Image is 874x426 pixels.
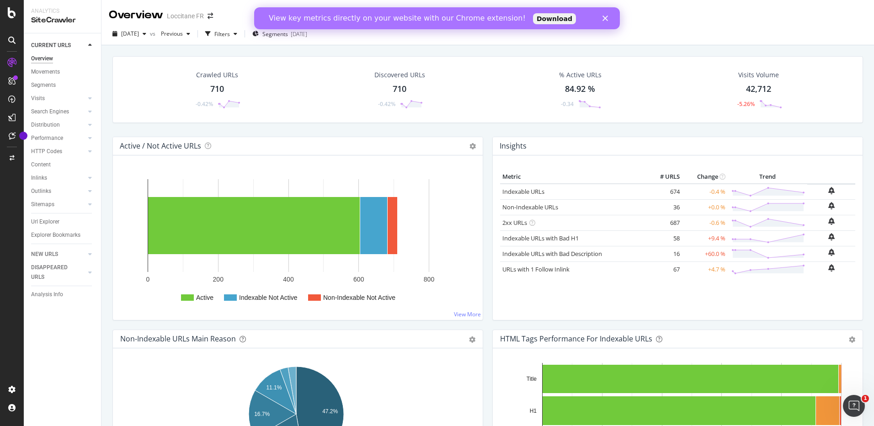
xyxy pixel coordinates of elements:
a: DISAPPEARED URLS [31,263,85,282]
td: 36 [645,199,682,215]
div: -0.42% [378,100,395,108]
a: Performance [31,133,85,143]
a: View More [454,310,481,318]
div: bell-plus [828,187,835,194]
button: Previous [157,27,194,41]
td: +0.0 % [682,199,728,215]
span: 2025 Aug. 23rd [121,30,139,37]
div: DISAPPEARED URLS [31,263,77,282]
td: 67 [645,261,682,277]
text: Indexable Not Active [239,294,298,301]
i: Options [469,143,476,149]
div: Distribution [31,120,60,130]
a: Inlinks [31,173,85,183]
div: Movements [31,67,60,77]
text: 600 [353,276,364,283]
a: Indexable URLs with Bad Description [502,250,602,258]
div: Tooltip anchor [19,132,27,140]
h4: Active / Not Active URLs [120,140,201,152]
div: Performance [31,133,63,143]
button: Filters [202,27,241,41]
div: 710 [393,83,406,95]
td: -0.4 % [682,184,728,200]
div: gear [469,336,475,343]
a: Non-Indexable URLs [502,203,558,211]
text: 16.7% [254,411,270,417]
span: Segments [262,30,288,38]
th: # URLS [645,170,682,184]
span: vs [150,30,157,37]
div: Explorer Bookmarks [31,230,80,240]
div: Outlinks [31,186,51,196]
svg: A chart. [120,170,472,313]
a: Indexable URLs [502,187,544,196]
div: [DATE] [291,30,307,38]
a: Sitemaps [31,200,85,209]
a: NEW URLS [31,250,85,259]
a: Url Explorer [31,217,95,227]
div: Discovered URLs [374,70,425,80]
td: -0.6 % [682,215,728,230]
a: Explorer Bookmarks [31,230,95,240]
div: bell-plus [828,249,835,256]
button: Segments[DATE] [249,27,311,41]
div: bell-plus [828,233,835,240]
text: 800 [424,276,435,283]
div: bell-plus [828,264,835,272]
td: 58 [645,230,682,246]
div: -5.26% [737,100,755,108]
a: Distribution [31,120,85,130]
div: Segments [31,80,56,90]
div: Non-Indexable URLs Main Reason [120,334,236,343]
div: 710 [210,83,224,95]
div: Overview [109,7,163,23]
a: CURRENT URLS [31,41,85,50]
td: 16 [645,246,682,261]
a: Analysis Info [31,290,95,299]
iframe: Intercom live chat [843,395,865,417]
a: Overview [31,54,95,64]
a: URLs with 1 Follow Inlink [502,265,570,273]
a: Indexable URLs with Bad H1 [502,234,579,242]
td: +4.7 % [682,261,728,277]
text: 47.2% [322,408,338,415]
td: 674 [645,184,682,200]
td: 687 [645,215,682,230]
text: Title [527,376,537,382]
div: Content [31,160,51,170]
text: 11.1% [266,384,282,391]
a: Content [31,160,95,170]
div: Sitemaps [31,200,54,209]
a: HTTP Codes [31,147,85,156]
span: Previous [157,30,183,37]
text: H1 [530,408,537,414]
td: +60.0 % [682,246,728,261]
div: Close [348,8,357,14]
div: 42,712 [746,83,771,95]
td: +9.4 % [682,230,728,246]
text: Non-Indexable Not Active [323,294,395,301]
a: Outlinks [31,186,85,196]
div: % Active URLs [559,70,602,80]
iframe: Intercom live chat banner [254,7,620,29]
a: Search Engines [31,107,85,117]
div: 84.92 % [565,83,595,95]
th: Trend [728,170,807,184]
th: Metric [500,170,645,184]
text: Active [196,294,213,301]
div: Filters [214,30,230,38]
div: Loccitane FR [167,11,204,21]
div: bell-plus [828,202,835,209]
text: 200 [213,276,224,283]
a: Segments [31,80,95,90]
div: gear [849,336,855,343]
div: Overview [31,54,53,64]
div: Crawled URLs [196,70,238,80]
text: 400 [283,276,294,283]
span: 1 [862,395,869,402]
div: NEW URLS [31,250,58,259]
th: Change [682,170,728,184]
